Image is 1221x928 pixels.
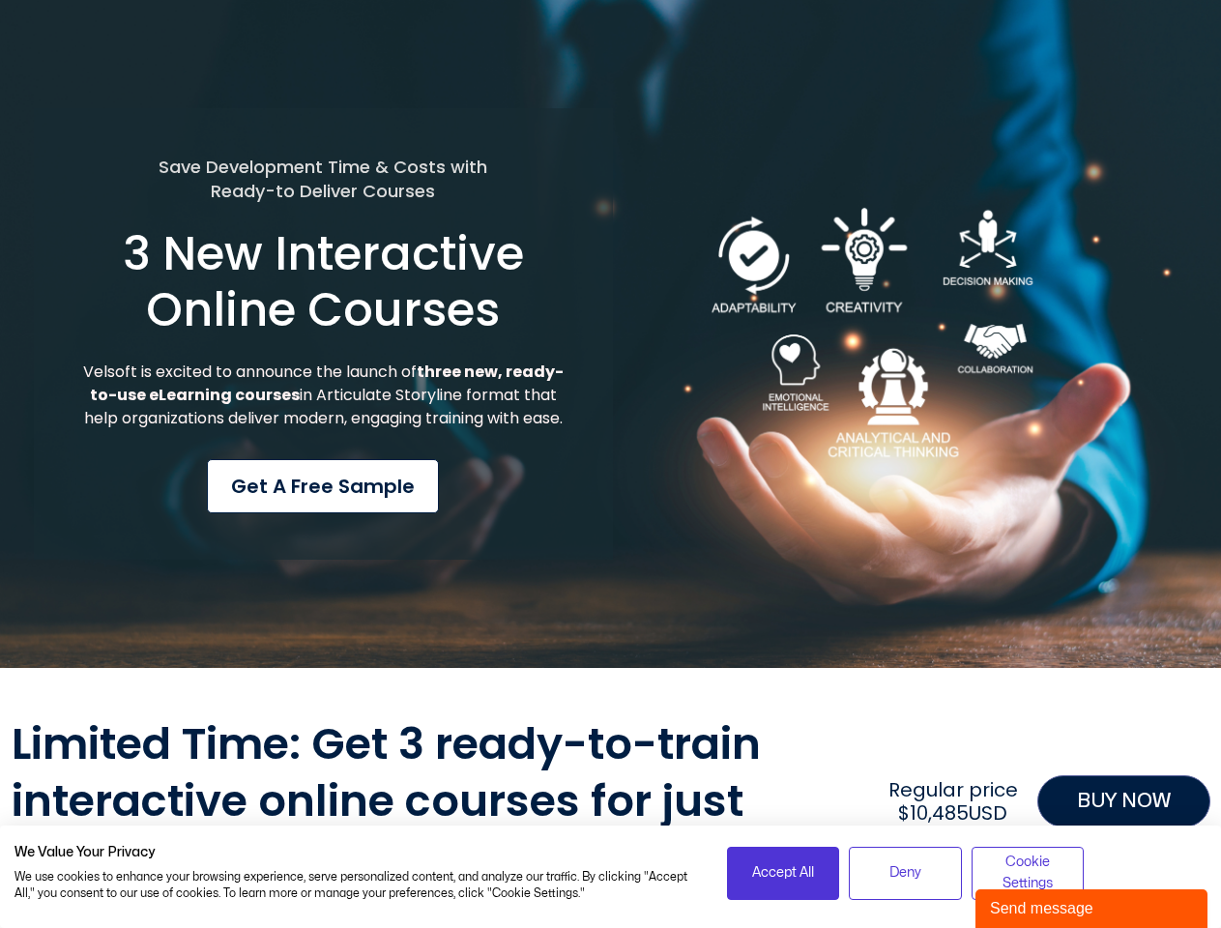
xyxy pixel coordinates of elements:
span: Deny [889,862,921,884]
h2: We Value Your Privacy [15,844,698,861]
p: We use cookies to enhance your browsing experience, serve personalized content, and analyze our t... [15,869,698,902]
p: Velsoft is excited to announce the launch of in Articulate Storyline format that help organizatio... [80,361,567,430]
h1: 3 New Interactive Online Courses [80,226,567,337]
a: BUY NOW [1037,775,1210,827]
h2: Limited Time: Get 3 ready-to-train interactive online courses for just $3,300USD [12,716,870,886]
strong: three new, ready-to-use eLearning courses [90,361,564,406]
span: Accept All [752,862,814,884]
a: Get a Free Sample [207,459,439,513]
span: Get a Free Sample [231,472,415,501]
button: Accept all cookies [727,847,840,900]
button: Adjust cookie preferences [972,847,1085,900]
button: Deny all cookies [849,847,962,900]
span: BUY NOW [1077,786,1171,817]
iframe: chat widget [975,885,1211,928]
h2: Regular price $10,485USD [879,778,1027,825]
h5: Save Development Time & Costs with Ready-to Deliver Courses [80,155,567,203]
span: Cookie Settings [984,852,1072,895]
